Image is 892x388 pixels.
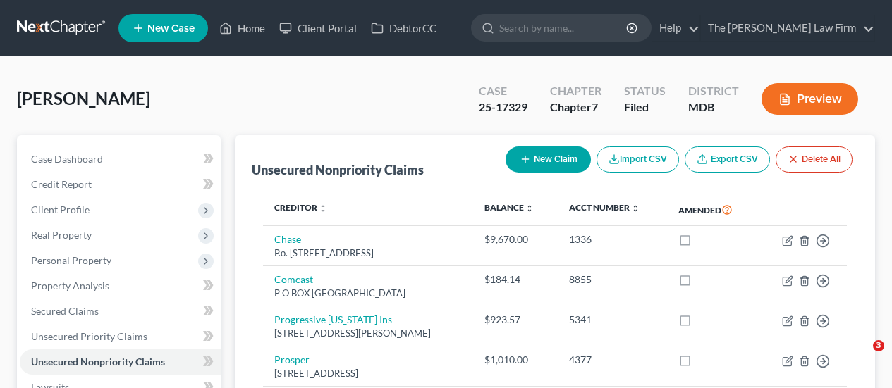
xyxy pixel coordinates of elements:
input: Search by name... [499,15,628,41]
a: Prosper [274,353,310,365]
a: Export CSV [685,146,770,173]
a: Comcast [274,273,313,285]
a: DebtorCC [364,15,444,41]
span: Client Profile [31,204,90,215]
iframe: Intercom live chat [844,340,878,374]
a: Case Dashboard [20,146,221,172]
div: Case [479,83,527,99]
div: 8855 [569,273,656,287]
div: Chapter [550,83,601,99]
div: Chapter [550,99,601,115]
div: Unsecured Nonpriority Claims [252,161,424,178]
i: unfold_more [319,204,327,213]
button: Delete All [776,146,853,173]
div: 1336 [569,232,656,246]
div: [STREET_ADDRESS] [274,367,462,380]
div: $184.14 [484,273,546,287]
a: Chase [274,233,301,245]
span: Credit Report [31,178,92,190]
span: 7 [592,100,598,113]
div: 5341 [569,313,656,327]
span: Real Property [31,229,92,241]
div: Filed [624,99,666,115]
a: Property Analysis [20,273,221,299]
div: 4377 [569,353,656,367]
button: Preview [762,83,858,115]
span: Case Dashboard [31,153,103,165]
div: [STREET_ADDRESS][PERSON_NAME] [274,327,462,340]
div: $9,670.00 [484,232,546,246]
div: 25-17329 [479,99,527,115]
a: Client Portal [272,15,364,41]
span: New Case [147,23,195,34]
a: Creditor unfold_more [274,202,327,213]
div: $1,010.00 [484,353,546,367]
span: Property Analysis [31,280,109,292]
span: Personal Property [31,254,111,266]
button: Import CSV [597,146,679,173]
th: Amended [667,194,757,226]
i: unfold_more [631,204,640,213]
button: New Claim [506,146,591,173]
div: MDB [688,99,739,115]
span: 3 [873,340,884,351]
a: The [PERSON_NAME] Law Firm [701,15,874,41]
a: Home [212,15,272,41]
span: Secured Claims [31,305,99,317]
div: $923.57 [484,313,546,327]
div: District [688,83,739,99]
i: unfold_more [525,204,534,213]
a: Acct Number unfold_more [569,202,640,213]
a: Progressive [US_STATE] Ins [274,313,392,325]
a: Help [652,15,699,41]
span: Unsecured Priority Claims [31,330,147,342]
a: Unsecured Nonpriority Claims [20,349,221,375]
span: [PERSON_NAME] [17,88,150,108]
div: P.o. [STREET_ADDRESS] [274,246,462,260]
a: Secured Claims [20,299,221,324]
div: Status [624,83,666,99]
div: P O BOX [GEOGRAPHIC_DATA] [274,287,462,300]
a: Unsecured Priority Claims [20,324,221,349]
span: Unsecured Nonpriority Claims [31,356,165,368]
a: Credit Report [20,172,221,197]
a: Balance unfold_more [484,202,534,213]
